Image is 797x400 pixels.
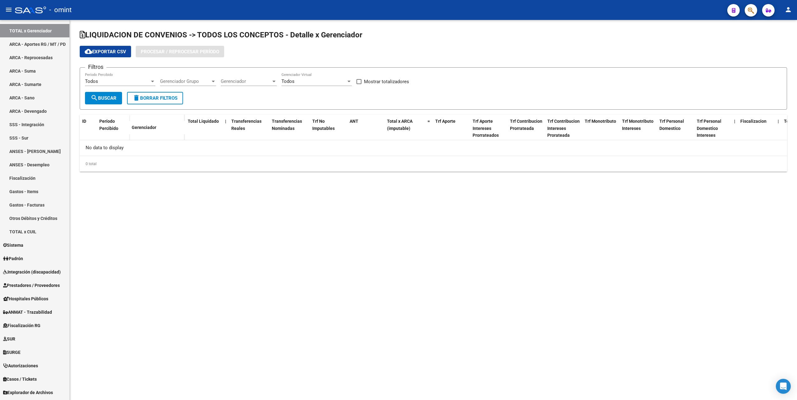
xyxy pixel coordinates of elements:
[80,46,131,57] button: Exportar CSV
[785,6,792,13] mat-icon: person
[85,92,122,104] button: Buscar
[185,115,223,142] datatable-header-cell: Total Liquidado
[473,119,499,138] span: Trf Aporte Intereses Prorrateados
[3,322,40,329] span: Fiscalización RG
[85,49,126,55] span: Exportar CSV
[91,94,98,102] mat-icon: search
[697,119,721,138] span: Trf Personal Domestico Intereses
[80,140,787,156] div: No data to display
[80,31,362,39] span: LIQUIDACION DE CONVENIOS -> TODOS LOS CONCEPTOS - Detalle x Gerenciador
[585,119,616,124] span: Trf Monotributo
[347,115,384,142] datatable-header-cell: ANT
[3,269,61,275] span: Integración (discapacidad)
[225,119,226,124] span: |
[129,121,185,134] datatable-header-cell: Gerenciador
[49,3,72,17] span: - omint
[510,119,542,131] span: Trf Contribucion Prorrateada
[433,115,470,142] datatable-header-cell: Trf Aporte
[141,49,219,55] span: Procesar / Reprocesar período
[3,336,15,342] span: SUR
[3,349,21,356] span: SURGE
[272,119,302,131] span: Transferencias Nominadas
[620,115,657,142] datatable-header-cell: Trf Monotributo Intereses
[775,115,781,142] datatable-header-cell: |
[188,119,219,124] span: Total Liquidado
[364,78,409,85] span: Mostrar totalizadores
[427,119,430,124] span: =
[425,115,433,142] datatable-header-cell: =
[3,376,37,383] span: Casos / Tickets
[85,48,92,55] mat-icon: cloud_download
[99,119,118,131] span: Período Percibido
[281,79,295,84] span: Todos
[85,79,98,84] span: Todos
[350,119,358,124] span: ANT
[776,379,791,394] div: Open Intercom Messenger
[659,119,684,131] span: Trf Personal Domestico
[582,115,620,142] datatable-header-cell: Trf Monotributo
[85,63,106,71] h3: Filtros
[778,119,779,124] span: |
[223,115,229,142] datatable-header-cell: |
[740,119,766,124] span: Fiscalizacion
[269,115,310,142] datatable-header-cell: Transferencias Nominadas
[3,255,23,262] span: Padrón
[312,119,335,131] span: Trf No Imputables
[133,94,140,102] mat-icon: delete
[547,119,580,138] span: Trf Contribucion Intereses Prorateada
[221,79,271,84] span: Gerenciador
[3,362,38,369] span: Autorizaciones
[694,115,732,142] datatable-header-cell: Trf Personal Domestico Intereses
[132,125,156,130] span: Gerenciador
[3,389,53,396] span: Explorador de Archivos
[738,115,775,142] datatable-header-cell: Fiscalizacion
[127,92,183,104] button: Borrar Filtros
[435,119,455,124] span: Trf Aporte
[133,95,177,101] span: Borrar Filtros
[91,95,116,101] span: Buscar
[97,115,120,141] datatable-header-cell: Período Percibido
[3,295,48,302] span: Hospitales Públicos
[387,119,413,131] span: Total x ARCA (imputable)
[136,46,224,57] button: Procesar / Reprocesar período
[3,242,23,249] span: Sistema
[82,119,86,124] span: ID
[229,115,269,142] datatable-header-cell: Transferencias Reales
[231,119,262,131] span: Transferencias Reales
[310,115,347,142] datatable-header-cell: Trf No Imputables
[3,282,60,289] span: Prestadores / Proveedores
[384,115,425,142] datatable-header-cell: Total x ARCA (imputable)
[657,115,694,142] datatable-header-cell: Trf Personal Domestico
[507,115,545,142] datatable-header-cell: Trf Contribucion Prorrateada
[5,6,12,13] mat-icon: menu
[622,119,653,131] span: Trf Monotributo Intereses
[732,115,738,142] datatable-header-cell: |
[80,156,787,172] div: 0 total
[470,115,507,142] datatable-header-cell: Trf Aporte Intereses Prorrateados
[3,309,52,316] span: ANMAT - Trazabilidad
[545,115,582,142] datatable-header-cell: Trf Contribucion Intereses Prorateada
[160,79,210,84] span: Gerenciador Grupo
[80,115,97,141] datatable-header-cell: ID
[734,119,735,124] span: |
